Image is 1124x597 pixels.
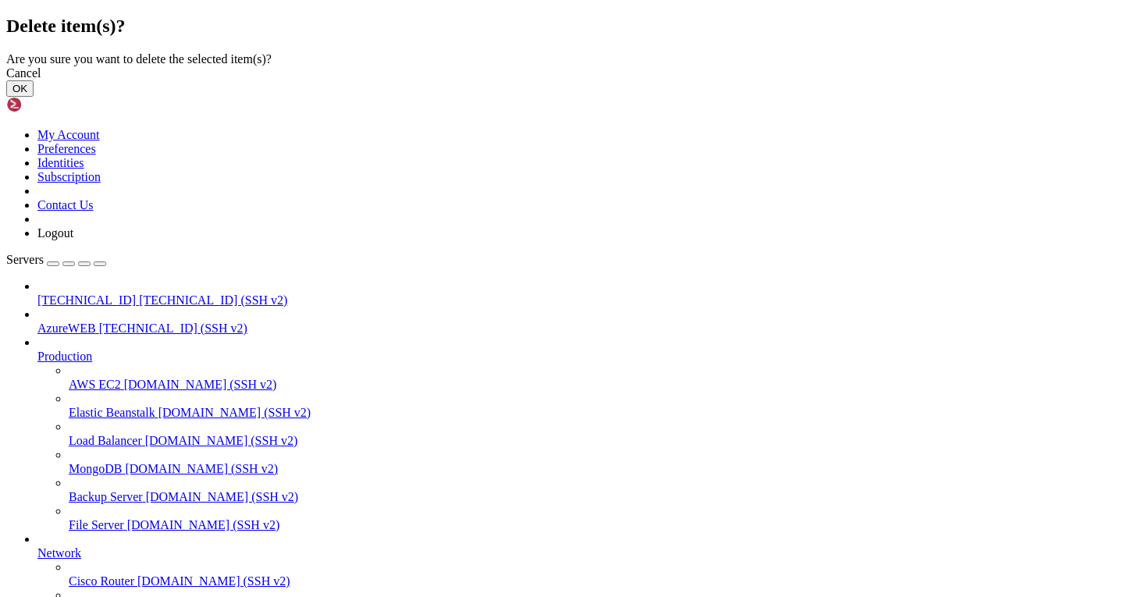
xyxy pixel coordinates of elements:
[69,406,155,419] span: Elastic Beanstalk
[127,518,280,531] span: [DOMAIN_NAME] (SSH v2)
[69,448,1118,476] li: MongoDB [DOMAIN_NAME] (SSH v2)
[6,97,96,112] img: Shellngn
[37,128,100,141] a: My Account
[6,52,1118,66] div: Are you sure you want to delete the selected item(s)?
[6,253,106,266] a: Servers
[37,307,1118,336] li: AzureWEB [TECHNICAL_ID] (SSH v2)
[69,574,1118,588] a: Cisco Router [DOMAIN_NAME] (SSH v2)
[37,546,1118,560] a: Network
[37,279,1118,307] li: [TECHNICAL_ID] [TECHNICAL_ID] (SSH v2)
[69,490,1118,504] a: Backup Server [DOMAIN_NAME] (SSH v2)
[158,406,311,419] span: [DOMAIN_NAME] (SSH v2)
[37,293,1118,307] a: [TECHNICAL_ID] [TECHNICAL_ID] (SSH v2)
[69,560,1118,588] li: Cisco Router [DOMAIN_NAME] (SSH v2)
[69,504,1118,532] li: File Server [DOMAIN_NAME] (SSH v2)
[37,350,1118,364] a: Production
[69,518,1118,532] a: File Server [DOMAIN_NAME] (SSH v2)
[37,322,96,335] span: AzureWEB
[69,518,124,531] span: File Server
[69,378,1118,392] a: AWS EC2 [DOMAIN_NAME] (SSH v2)
[37,170,101,183] a: Subscription
[99,322,247,335] span: [TECHNICAL_ID] (SSH v2)
[37,142,96,155] a: Preferences
[69,420,1118,448] li: Load Balancer [DOMAIN_NAME] (SSH v2)
[69,462,1118,476] a: MongoDB [DOMAIN_NAME] (SSH v2)
[37,226,73,240] a: Logout
[6,16,1118,37] h2: Delete item(s)?
[37,156,84,169] a: Identities
[6,66,1118,80] div: Cancel
[37,350,92,363] span: Production
[6,80,34,97] button: OK
[145,434,298,447] span: [DOMAIN_NAME] (SSH v2)
[139,293,287,307] span: [TECHNICAL_ID] (SSH v2)
[37,293,136,307] span: [TECHNICAL_ID]
[146,490,299,503] span: [DOMAIN_NAME] (SSH v2)
[124,378,277,391] span: [DOMAIN_NAME] (SSH v2)
[69,476,1118,504] li: Backup Server [DOMAIN_NAME] (SSH v2)
[37,322,1118,336] a: AzureWEB [TECHNICAL_ID] (SSH v2)
[137,574,290,588] span: [DOMAIN_NAME] (SSH v2)
[69,574,134,588] span: Cisco Router
[125,462,278,475] span: [DOMAIN_NAME] (SSH v2)
[69,434,1118,448] a: Load Balancer [DOMAIN_NAME] (SSH v2)
[37,198,94,211] a: Contact Us
[69,462,122,475] span: MongoDB
[69,490,143,503] span: Backup Server
[37,336,1118,532] li: Production
[69,364,1118,392] li: AWS EC2 [DOMAIN_NAME] (SSH v2)
[69,392,1118,420] li: Elastic Beanstalk [DOMAIN_NAME] (SSH v2)
[69,434,142,447] span: Load Balancer
[6,253,44,266] span: Servers
[69,378,121,391] span: AWS EC2
[69,406,1118,420] a: Elastic Beanstalk [DOMAIN_NAME] (SSH v2)
[37,546,81,560] span: Network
